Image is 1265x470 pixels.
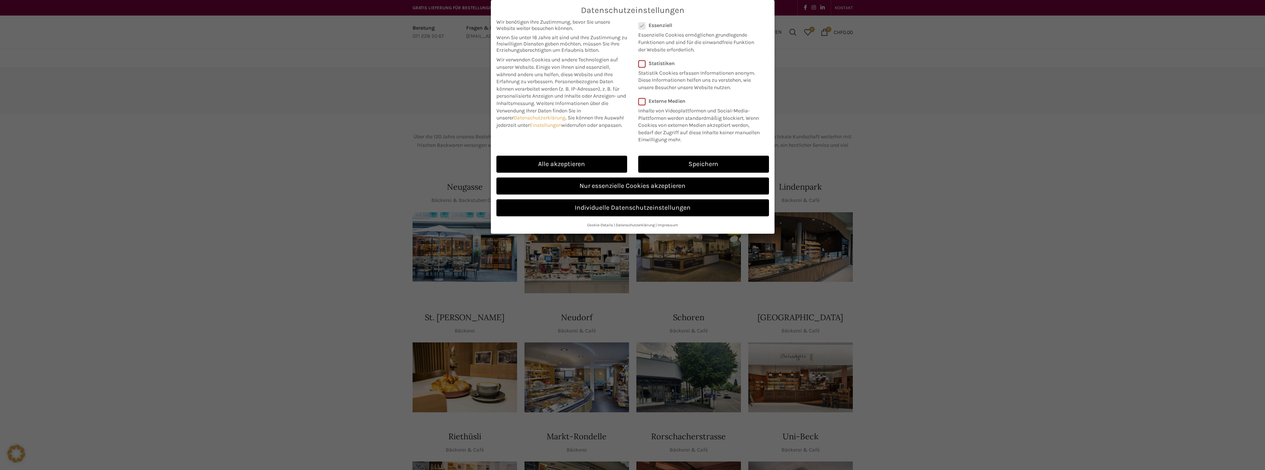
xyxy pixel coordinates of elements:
a: Individuelle Datenschutzeinstellungen [496,199,769,216]
a: Einstellungen [530,122,561,128]
a: Datenschutzerklärung [616,223,655,227]
a: Impressum [657,223,678,227]
p: Statistik Cookies erfassen Informationen anonym. Diese Informationen helfen uns zu verstehen, wie... [638,67,759,91]
span: Wir benötigen Ihre Zustimmung, bevor Sie unsere Website weiter besuchen können. [496,19,627,31]
a: Nur essenzielle Cookies akzeptieren [496,177,769,195]
p: Inhalte von Videoplattformen und Social-Media-Plattformen werden standardmäßig blockiert. Wenn Co... [638,104,764,143]
label: Essenziell [638,22,759,28]
a: Speichern [638,156,769,173]
a: Cookie-Details [587,223,613,227]
span: Wenn Sie unter 16 Jahre alt sind und Ihre Zustimmung zu freiwilligen Diensten geben möchten, müss... [496,34,627,53]
p: Essenzielle Cookies ermöglichen grundlegende Funktionen und sind für die einwandfreie Funktion de... [638,28,759,53]
span: Sie können Ihre Auswahl jederzeit unter widerrufen oder anpassen. [496,115,624,128]
a: Datenschutzerklärung [514,115,565,121]
span: Weitere Informationen über die Verwendung Ihrer Daten finden Sie in unserer . [496,100,608,121]
label: Statistiken [638,60,759,67]
label: Externe Medien [638,98,764,104]
span: Wir verwenden Cookies und andere Technologien auf unserer Website. Einige von ihnen sind essenzie... [496,57,618,85]
a: Alle akzeptieren [496,156,627,173]
span: Personenbezogene Daten können verarbeitet werden (z. B. IP-Adressen), z. B. für personalisierte A... [496,78,626,106]
span: Datenschutzeinstellungen [581,6,684,15]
